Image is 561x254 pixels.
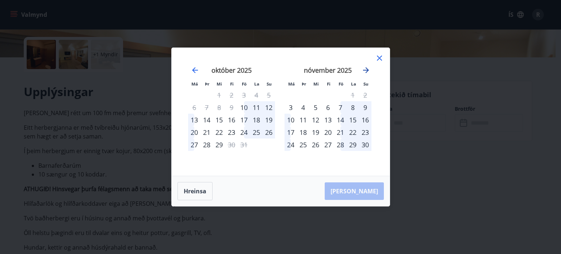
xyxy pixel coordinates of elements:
strong: október 2025 [211,66,252,75]
div: 23 [359,126,371,139]
div: 10 [285,114,297,126]
div: 25 [297,139,309,151]
div: 25 [250,126,263,139]
small: Su [267,81,272,87]
div: Aðeins innritun í boði [285,101,297,114]
div: 6 [322,101,334,114]
td: Choose miðvikudagur, 5. nóvember 2025 as your check-in date. It’s available. [309,101,322,114]
td: Not available. fimmtudagur, 2. október 2025 [225,89,238,101]
td: Not available. föstudagur, 31. október 2025 [238,139,250,151]
td: Choose mánudagur, 17. nóvember 2025 as your check-in date. It’s available. [285,126,297,139]
td: Choose laugardagur, 18. október 2025 as your check-in date. It’s available. [250,114,263,126]
td: Choose fimmtudagur, 6. nóvember 2025 as your check-in date. It’s available. [322,101,334,114]
td: Choose föstudagur, 17. október 2025 as your check-in date. It’s available. [238,114,250,126]
div: 22 [213,126,225,139]
td: Not available. miðvikudagur, 8. október 2025 [213,101,225,114]
div: 12 [263,101,275,114]
div: Move backward to switch to the previous month. [191,66,199,75]
div: 19 [309,126,322,139]
div: Move forward to switch to the next month. [362,66,370,75]
small: Þr [205,81,209,87]
div: 20 [322,126,334,139]
strong: nóvember 2025 [304,66,352,75]
small: Su [363,81,369,87]
div: 26 [263,126,275,139]
td: Not available. mánudagur, 6. október 2025 [188,101,201,114]
div: 18 [250,114,263,126]
div: 24 [238,126,250,139]
div: 23 [225,126,238,139]
td: Choose þriðjudagur, 14. október 2025 as your check-in date. It’s available. [201,114,213,126]
td: Choose miðvikudagur, 22. október 2025 as your check-in date. It’s available. [213,126,225,139]
div: 7 [334,101,347,114]
td: Choose miðvikudagur, 29. október 2025 as your check-in date. It’s available. [213,139,225,151]
small: Má [288,81,295,87]
div: 12 [309,114,322,126]
small: Má [191,81,198,87]
td: Choose fimmtudagur, 13. nóvember 2025 as your check-in date. It’s available. [322,114,334,126]
div: 5 [309,101,322,114]
td: Choose mánudagur, 10. nóvember 2025 as your check-in date. It’s available. [285,114,297,126]
div: 16 [225,114,238,126]
td: Choose fimmtudagur, 16. október 2025 as your check-in date. It’s available. [225,114,238,126]
button: Hreinsa [178,182,213,200]
td: Not available. sunnudagur, 5. október 2025 [263,89,275,101]
td: Choose sunnudagur, 16. nóvember 2025 as your check-in date. It’s available. [359,114,371,126]
td: Choose mánudagur, 20. október 2025 as your check-in date. It’s available. [188,126,201,139]
small: Fö [242,81,247,87]
td: Choose laugardagur, 25. október 2025 as your check-in date. It’s available. [250,126,263,139]
div: 14 [334,114,347,126]
td: Choose sunnudagur, 19. október 2025 as your check-in date. It’s available. [263,114,275,126]
div: 13 [188,114,201,126]
td: Choose laugardagur, 15. nóvember 2025 as your check-in date. It’s available. [347,114,359,126]
td: Choose miðvikudagur, 15. október 2025 as your check-in date. It’s available. [213,114,225,126]
td: Not available. laugardagur, 1. nóvember 2025 [347,89,359,101]
td: Choose föstudagur, 14. nóvember 2025 as your check-in date. It’s available. [334,114,347,126]
div: 4 [297,101,309,114]
div: 26 [309,139,322,151]
td: Choose föstudagur, 7. nóvember 2025 as your check-in date. It’s available. [334,101,347,114]
td: Choose þriðjudagur, 11. nóvember 2025 as your check-in date. It’s available. [297,114,309,126]
td: Choose fimmtudagur, 27. nóvember 2025 as your check-in date. It’s available. [322,139,334,151]
td: Choose sunnudagur, 9. nóvember 2025 as your check-in date. It’s available. [359,101,371,114]
small: Þr [302,81,306,87]
td: Not available. sunnudagur, 2. nóvember 2025 [359,89,371,101]
td: Choose fimmtudagur, 23. október 2025 as your check-in date. It’s available. [225,126,238,139]
div: 22 [347,126,359,139]
div: 20 [188,126,201,139]
td: Choose sunnudagur, 23. nóvember 2025 as your check-in date. It’s available. [359,126,371,139]
td: Choose þriðjudagur, 18. nóvember 2025 as your check-in date. It’s available. [297,126,309,139]
td: Choose mánudagur, 24. nóvember 2025 as your check-in date. It’s available. [285,139,297,151]
div: 11 [297,114,309,126]
small: Mi [313,81,319,87]
td: Choose föstudagur, 24. október 2025 as your check-in date. It’s available. [238,126,250,139]
td: Choose föstudagur, 28. nóvember 2025 as your check-in date. It’s available. [334,139,347,151]
div: 17 [285,126,297,139]
div: 14 [201,114,213,126]
td: Choose miðvikudagur, 12. nóvember 2025 as your check-in date. It’s available. [309,114,322,126]
td: Choose föstudagur, 21. nóvember 2025 as your check-in date. It’s available. [334,126,347,139]
td: Not available. miðvikudagur, 1. október 2025 [213,89,225,101]
td: Choose sunnudagur, 26. október 2025 as your check-in date. It’s available. [263,126,275,139]
div: 29 [213,139,225,151]
td: Choose þriðjudagur, 25. nóvember 2025 as your check-in date. It’s available. [297,139,309,151]
td: Choose mánudagur, 3. nóvember 2025 as your check-in date. It’s available. [285,101,297,114]
td: Not available. föstudagur, 3. október 2025 [238,89,250,101]
div: 16 [359,114,371,126]
td: Choose fimmtudagur, 20. nóvember 2025 as your check-in date. It’s available. [322,126,334,139]
small: Fi [230,81,234,87]
td: Choose sunnudagur, 30. nóvember 2025 as your check-in date. It’s available. [359,139,371,151]
div: Calendar [180,57,381,167]
div: 13 [322,114,334,126]
td: Choose sunnudagur, 12. október 2025 as your check-in date. It’s available. [263,101,275,114]
td: Not available. fimmtudagur, 9. október 2025 [225,101,238,114]
div: 11 [250,101,263,114]
div: 27 [322,139,334,151]
td: Choose laugardagur, 29. nóvember 2025 as your check-in date. It’s available. [347,139,359,151]
div: 17 [238,114,250,126]
div: 8 [347,101,359,114]
small: Fi [327,81,331,87]
td: Choose þriðjudagur, 4. nóvember 2025 as your check-in date. It’s available. [297,101,309,114]
td: Choose laugardagur, 8. nóvember 2025 as your check-in date. It’s available. [347,101,359,114]
td: Choose mánudagur, 13. október 2025 as your check-in date. It’s available. [188,114,201,126]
